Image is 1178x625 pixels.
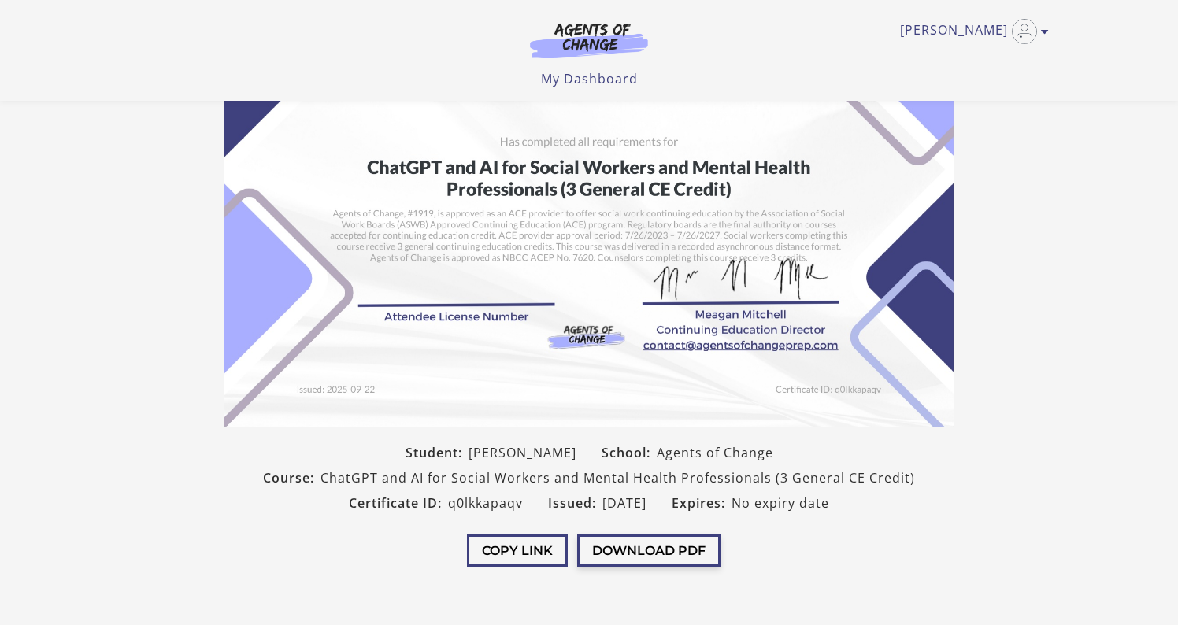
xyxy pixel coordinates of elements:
[467,534,568,567] button: Copy Link
[672,494,732,512] span: Expires:
[577,534,721,567] button: Download PDF
[657,443,773,462] span: Agents of Change
[448,494,523,512] span: q0lkkapaqv
[602,494,646,512] span: [DATE]
[320,468,915,487] span: ChatGPT and AI for Social Workers and Mental Health Professionals (3 General CE Credit)
[732,494,829,512] span: No expiry date
[602,443,657,462] span: School:
[263,468,320,487] span: Course:
[469,443,576,462] span: [PERSON_NAME]
[513,22,665,58] img: Agents of Change Logo
[406,443,469,462] span: Student:
[548,494,602,512] span: Issued:
[349,494,448,512] span: Certificate ID:
[900,19,1041,44] a: Toggle menu
[541,70,638,87] a: My Dashboard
